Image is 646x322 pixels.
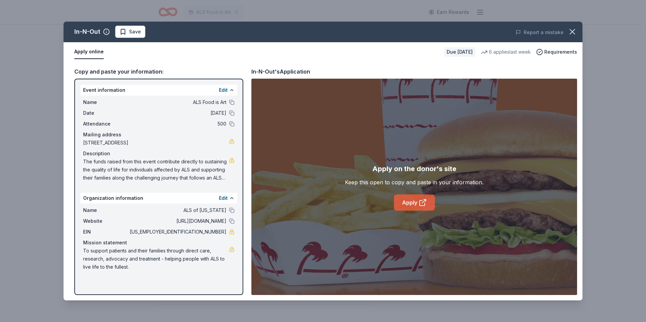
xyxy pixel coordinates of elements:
span: [US_EMPLOYER_IDENTIFICATION_NUMBER] [128,228,226,236]
div: Event information [80,85,237,96]
div: Mailing address [83,131,234,139]
span: Name [83,98,128,106]
button: Edit [219,194,228,202]
span: 500 [128,120,226,128]
div: Copy and paste your information: [74,67,243,76]
span: Website [83,217,128,225]
span: EIN [83,228,128,236]
a: Apply [394,194,435,211]
button: Edit [219,86,228,94]
span: Attendance [83,120,128,128]
span: The funds raised from this event contribute directly to sustaining the quality of life for indivi... [83,158,229,182]
div: In-N-Out's Application [251,67,310,76]
span: Date [83,109,128,117]
span: [STREET_ADDRESS] [83,139,229,147]
span: Name [83,206,128,214]
div: Due [DATE] [444,47,475,57]
div: Description [83,150,234,158]
div: Keep this open to copy and paste in your information. [345,178,483,186]
div: 6 applies last week [481,48,531,56]
span: [DATE] [128,109,226,117]
span: Requirements [544,48,577,56]
button: Report a mistake [516,28,564,36]
div: Mission statement [83,239,234,247]
div: Apply on the donor's site [372,163,456,174]
button: Save [115,26,145,38]
span: ALS of [US_STATE] [128,206,226,214]
span: ALS Food is Art [128,98,226,106]
span: [URL][DOMAIN_NAME] [128,217,226,225]
button: Apply online [74,45,104,59]
span: Save [129,28,141,36]
div: In-N-Out [74,26,100,37]
button: Requirements [536,48,577,56]
div: Organization information [80,193,237,204]
span: To support patients and their families through direct care, research, advocacy and treatment - he... [83,247,229,271]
